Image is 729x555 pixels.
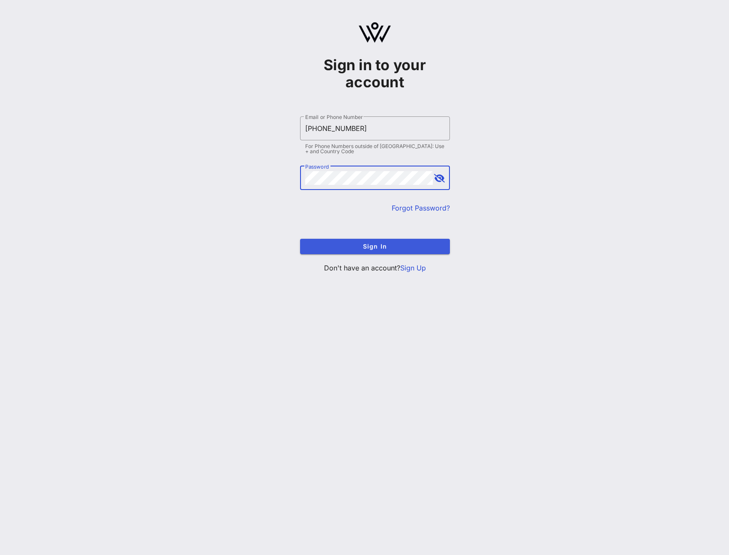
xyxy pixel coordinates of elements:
div: For Phone Numbers outside of [GEOGRAPHIC_DATA]: Use + and Country Code [305,144,445,154]
span: Sign In [307,243,443,250]
a: Sign Up [400,264,426,272]
button: append icon [434,174,445,183]
img: logo.svg [359,22,391,43]
button: Sign In [300,239,450,254]
label: Email or Phone Number [305,114,363,120]
p: Don't have an account? [300,263,450,273]
label: Password [305,163,329,170]
h1: Sign in to your account [300,56,450,91]
a: Forgot Password? [392,204,450,212]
